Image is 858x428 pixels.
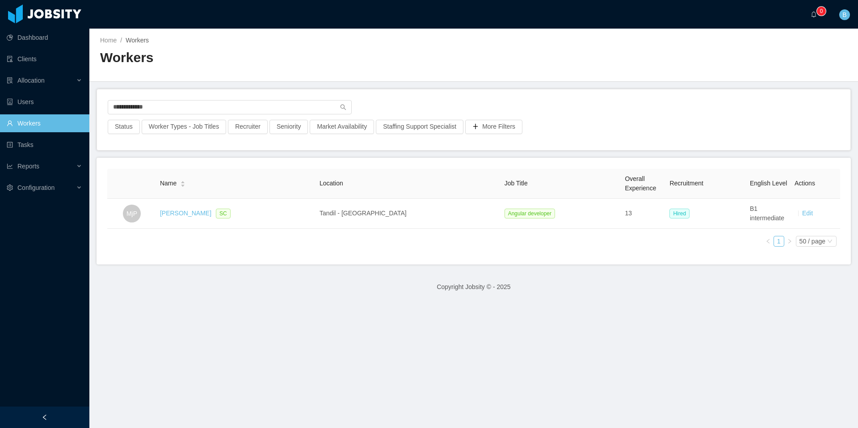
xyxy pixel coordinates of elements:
[181,183,185,186] i: icon: caret-down
[228,120,268,134] button: Recruiter
[505,209,555,218] span: Angular developer
[621,199,666,229] td: 13
[89,272,858,302] footer: Copyright Jobsity © - 2025
[787,239,792,244] i: icon: right
[142,120,226,134] button: Worker Types - Job Titles
[7,50,82,68] a: icon: auditClients
[100,49,474,67] h2: Workers
[216,209,231,218] span: SC
[746,199,791,229] td: B1 intermediate
[7,185,13,191] i: icon: setting
[465,120,522,134] button: icon: plusMore Filters
[7,77,13,84] i: icon: solution
[811,11,817,17] i: icon: bell
[181,180,185,183] i: icon: caret-up
[7,136,82,154] a: icon: profileTasks
[340,104,346,110] i: icon: search
[17,163,39,170] span: Reports
[774,236,784,247] li: 1
[799,236,825,246] div: 50 / page
[784,236,795,247] li: Next Page
[625,175,656,192] span: Overall Experience
[160,210,211,217] a: [PERSON_NAME]
[763,236,774,247] li: Previous Page
[505,180,528,187] span: Job Title
[817,7,826,16] sup: 0
[669,180,703,187] span: Recruitment
[7,114,82,132] a: icon: userWorkers
[160,179,177,188] span: Name
[108,120,140,134] button: Status
[126,37,149,44] span: Workers
[126,205,137,222] span: MjP
[320,180,343,187] span: Location
[802,210,813,217] a: Edit
[842,9,846,20] span: B
[120,37,122,44] span: /
[765,239,771,244] i: icon: left
[795,180,815,187] span: Actions
[7,163,13,169] i: icon: line-chart
[17,77,45,84] span: Allocation
[316,199,501,229] td: Tandil - [GEOGRAPHIC_DATA]
[750,180,787,187] span: English Level
[7,93,82,111] a: icon: robotUsers
[669,209,690,218] span: Hired
[7,29,82,46] a: icon: pie-chartDashboard
[774,236,784,246] a: 1
[827,239,833,245] i: icon: down
[100,37,117,44] a: Home
[269,120,308,134] button: Seniority
[669,210,693,217] a: Hired
[17,184,55,191] span: Configuration
[376,120,463,134] button: Staffing Support Specialist
[310,120,374,134] button: Market Availability
[180,180,185,186] div: Sort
